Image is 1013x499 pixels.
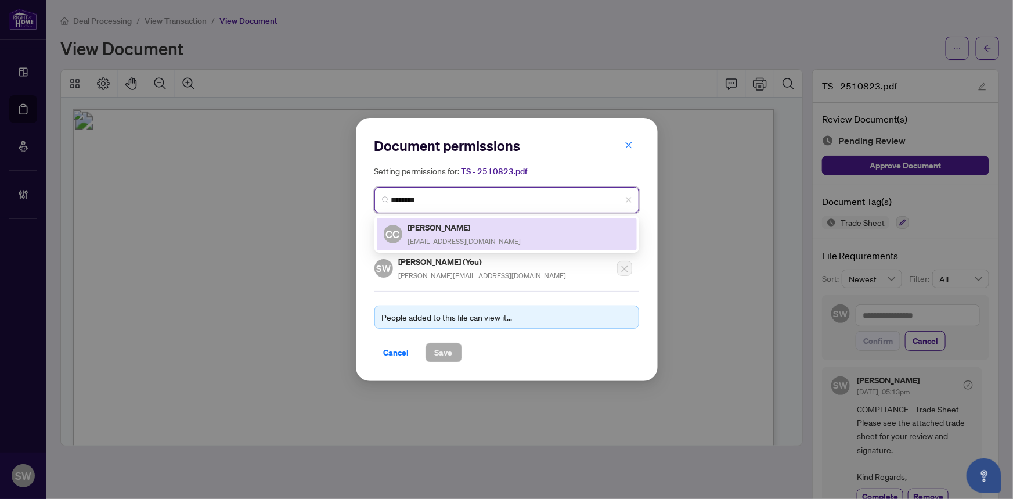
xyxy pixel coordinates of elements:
[408,221,521,234] h5: [PERSON_NAME]
[426,343,462,362] button: Save
[967,458,1001,493] button: Open asap
[374,164,639,178] h5: Setting permissions for:
[408,237,521,246] span: [EMAIL_ADDRESS][DOMAIN_NAME]
[625,196,632,203] span: close
[399,255,567,268] h5: [PERSON_NAME] (You)
[374,137,639,155] h2: Document permissions
[625,141,633,149] span: close
[399,271,567,280] span: [PERSON_NAME][EMAIL_ADDRESS][DOMAIN_NAME]
[462,166,528,177] span: TS - 2510823.pdf
[382,196,389,203] img: search_icon
[376,261,391,276] span: SW
[382,311,632,324] div: People added to this file can view it...
[374,343,419,362] button: Cancel
[386,226,400,242] span: CC
[384,343,409,362] span: Cancel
